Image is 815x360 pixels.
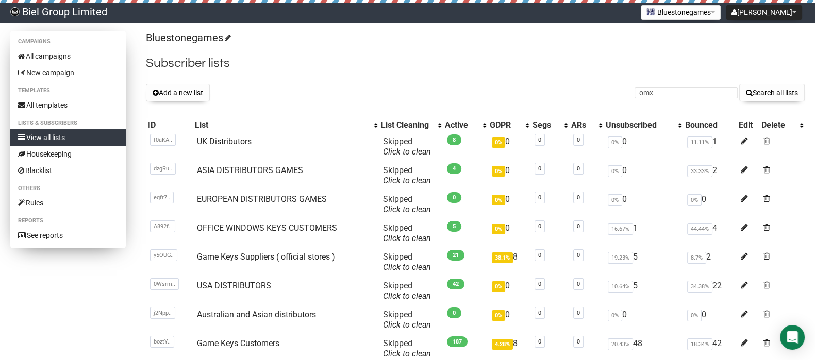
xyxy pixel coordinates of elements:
a: Click to clean [383,147,431,157]
span: 0% [492,195,505,205]
a: USA DISTRIBUTORS [197,281,271,290]
span: 0% [687,310,702,321]
th: List Cleaning: No sort applied, activate to apply an ascending sort [379,118,443,132]
div: Unsubscribed [606,120,673,130]
td: 0 [604,132,683,161]
span: 0% [687,194,702,206]
a: All campaigns [10,48,126,64]
td: 0 [683,305,737,334]
a: New campaign [10,64,126,81]
span: 0% [608,165,622,177]
span: 19.23% [608,252,633,264]
a: EUROPEAN DISTRIBUTORS GAMES [197,194,327,204]
td: 2 [683,248,737,277]
td: 2 [683,161,737,190]
a: Game Keys Suppliers ( official stores ) [197,252,335,262]
a: See reports [10,227,126,244]
th: Edit: No sort applied, sorting is disabled [737,118,759,132]
span: boztY.. [150,336,174,348]
span: Skipped [383,310,431,330]
span: 5 [447,221,461,232]
li: Others [10,182,126,195]
a: 0 [538,310,541,316]
div: GDPR [490,120,520,130]
span: 4.28% [492,339,513,350]
button: Bluestonegames [641,5,721,20]
td: 0 [488,305,530,334]
td: 8 [488,248,530,277]
li: Campaigns [10,36,126,48]
a: Game Keys Customers [197,338,279,348]
span: Skipped [383,136,431,157]
a: ASIA DISTRIBUTORS GAMES [197,165,303,175]
span: 0Wsrm.. [150,278,179,290]
a: 0 [577,281,580,287]
a: Housekeeping [10,146,126,162]
span: A892f.. [150,220,175,232]
td: 0 [488,219,530,248]
button: Add a new list [146,84,210,101]
a: Rules [10,195,126,211]
a: 0 [577,252,580,259]
div: ID [148,120,190,130]
span: 11.11% [687,136,712,148]
img: 2.png [646,8,655,16]
span: Skipped [383,165,431,185]
td: 1 [683,132,737,161]
button: Search all lists [739,84,805,101]
td: 0 [488,161,530,190]
div: Active [445,120,477,130]
a: Click to clean [383,233,431,243]
span: 0% [492,137,505,148]
span: 34.38% [687,281,712,293]
a: OFFICE WINDOWS KEYS CUSTOMERS [197,223,337,233]
span: 0 [447,192,461,203]
span: 187 [447,336,468,347]
span: 18.34% [687,338,712,350]
a: UK Distributors [197,136,252,146]
span: dzgRu.. [150,163,176,175]
a: Bluestonegames [146,31,229,44]
div: List Cleaning [381,120,433,130]
td: 0 [683,190,737,219]
span: 0% [492,281,505,292]
span: j2Npp.. [150,307,175,319]
th: Delete: No sort applied, activate to apply an ascending sort [759,118,805,132]
span: 0% [492,310,505,321]
span: 0% [608,136,622,148]
span: Skipped [383,338,431,358]
li: Reports [10,215,126,227]
span: 33.33% [687,165,712,177]
a: Click to clean [383,291,431,301]
span: Skipped [383,223,431,243]
th: ID: No sort applied, sorting is disabled [146,118,192,132]
span: Skipped [383,252,431,272]
a: Australian and Asian distributors [197,310,316,319]
span: 4 [447,163,461,174]
span: Skipped [383,281,431,301]
li: Lists & subscribers [10,117,126,129]
th: Bounced: No sort applied, sorting is disabled [683,118,737,132]
span: f0aKA.. [150,134,176,146]
a: 0 [577,223,580,230]
span: 0% [608,194,622,206]
button: [PERSON_NAME] [726,5,802,20]
td: 0 [604,190,683,219]
span: 42 [447,279,464,289]
td: 0 [604,305,683,334]
span: y5OUG.. [150,249,177,261]
a: View all lists [10,129,126,146]
a: 0 [538,165,541,172]
td: 5 [604,248,683,277]
a: Click to clean [383,320,431,330]
img: f7fbb959ee76658dd40cee236bb6eef6 [10,7,20,16]
span: 20.43% [608,338,633,350]
a: Click to clean [383,204,431,214]
span: 0 [447,307,461,318]
a: Click to clean [383,349,431,358]
a: Blacklist [10,162,126,179]
td: 0 [488,277,530,305]
div: List [195,120,369,130]
div: ARs [571,120,593,130]
a: 0 [538,252,541,259]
